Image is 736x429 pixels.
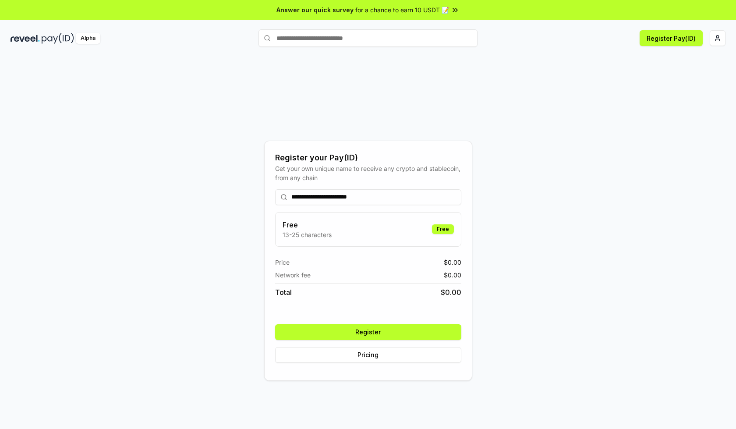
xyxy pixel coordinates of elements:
div: Register your Pay(ID) [275,152,461,164]
span: for a chance to earn 10 USDT 📝 [355,5,449,14]
span: $ 0.00 [441,287,461,298]
p: 13-25 characters [283,230,332,239]
div: Free [432,224,454,234]
span: Answer our quick survey [276,5,354,14]
span: Total [275,287,292,298]
button: Pricing [275,347,461,363]
div: Get your own unique name to receive any crypto and stablecoin, from any chain [275,164,461,182]
span: Price [275,258,290,267]
h3: Free [283,220,332,230]
img: reveel_dark [11,33,40,44]
span: Network fee [275,270,311,280]
button: Register Pay(ID) [640,30,703,46]
img: pay_id [42,33,74,44]
div: Alpha [76,33,100,44]
span: $ 0.00 [444,258,461,267]
button: Register [275,324,461,340]
span: $ 0.00 [444,270,461,280]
